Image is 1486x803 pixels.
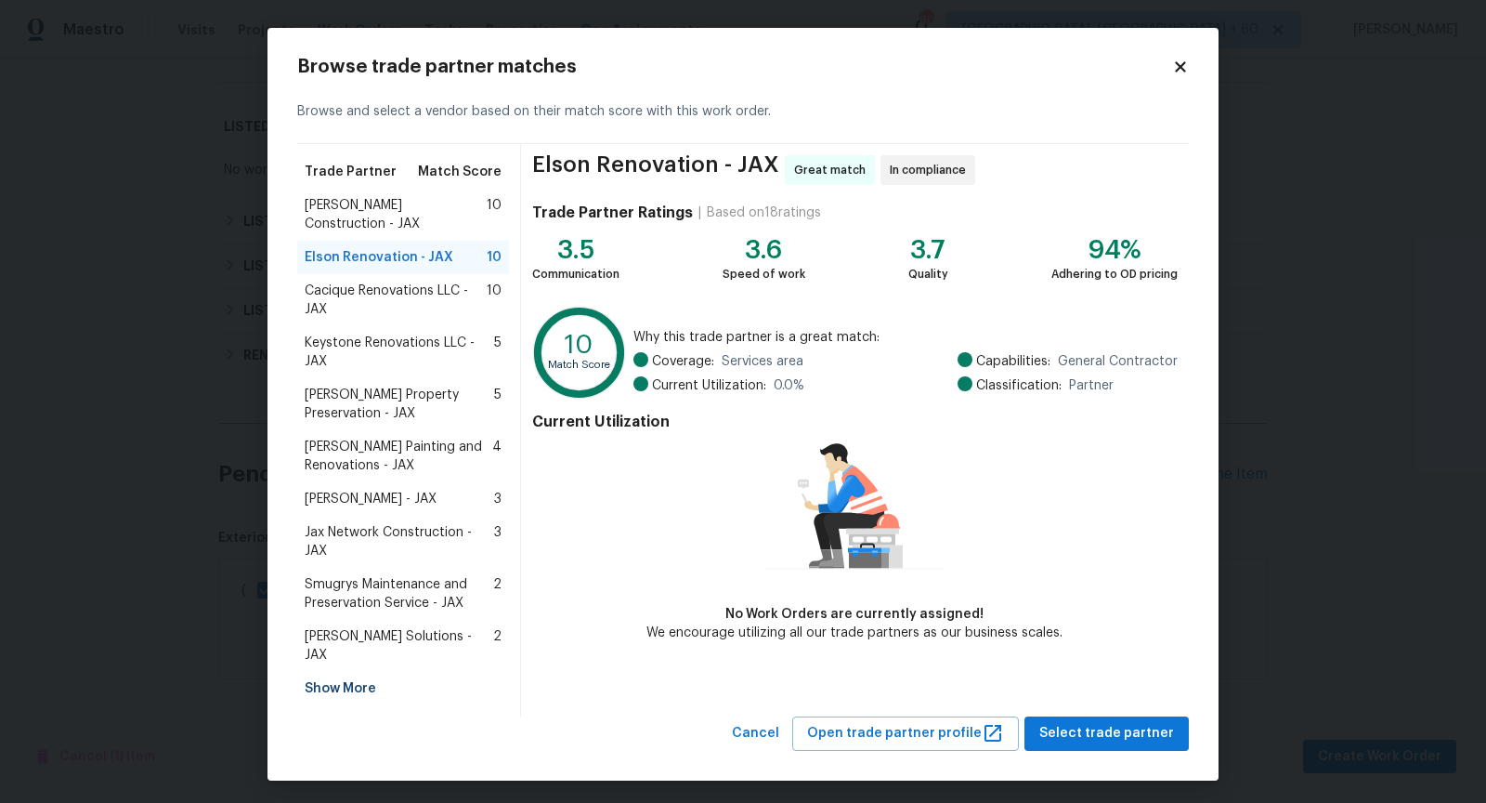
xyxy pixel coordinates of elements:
span: Jax Network Construction - JAX [305,523,494,560]
button: Open trade partner profile [792,717,1019,751]
span: 10 [487,196,502,233]
div: Show More [297,672,509,705]
div: We encourage utilizing all our trade partners as our business scales. [646,624,1062,642]
span: Great match [794,161,873,179]
span: Current Utilization: [652,376,766,395]
span: In compliance [890,161,973,179]
span: [PERSON_NAME] Construction - JAX [305,196,487,233]
span: 2 [493,575,502,612]
span: Select trade partner [1039,722,1174,745]
span: 2 [493,627,502,665]
div: | [693,204,707,222]
span: [PERSON_NAME] - JAX [305,490,437,508]
span: Capabilities: [976,352,1050,371]
text: Match Score [548,360,610,370]
span: 5 [494,334,502,371]
span: Trade Partner [305,163,397,181]
div: Based on 18 ratings [707,204,821,222]
div: 3.6 [723,241,805,259]
text: 10 [565,332,593,358]
span: Match Score [418,163,502,181]
span: Elson Renovation - JAX [305,248,453,267]
div: No Work Orders are currently assigned! [646,605,1062,624]
div: 3.7 [908,241,948,259]
div: 94% [1051,241,1178,259]
span: 3 [494,523,502,560]
div: Adhering to OD pricing [1051,265,1178,283]
span: 10 [487,248,502,267]
span: Smugrys Maintenance and Preservation Service - JAX [305,575,493,612]
span: [PERSON_NAME] Property Preservation - JAX [305,386,494,423]
span: 0.0 % [774,376,804,395]
h2: Browse trade partner matches [297,58,1172,76]
button: Select trade partner [1024,717,1189,751]
span: Keystone Renovations LLC - JAX [305,334,494,371]
span: General Contractor [1058,352,1178,371]
span: 10 [487,282,502,319]
span: 3 [494,490,502,508]
div: Communication [532,265,619,283]
span: Why this trade partner is a great match: [633,328,1178,347]
span: [PERSON_NAME] Painting and Renovations - JAX [305,438,492,475]
span: Cancel [732,722,779,745]
div: Speed of work [723,265,805,283]
span: Partner [1069,376,1114,395]
button: Cancel [724,717,787,751]
span: Coverage: [652,352,714,371]
div: 3.5 [532,241,619,259]
span: 4 [492,438,502,475]
span: Cacique Renovations LLC - JAX [305,282,487,319]
h4: Current Utilization [532,413,1178,431]
span: Classification: [976,376,1062,395]
span: Services area [722,352,803,371]
span: 5 [494,386,502,423]
div: Browse and select a vendor based on their match score with this work order. [297,80,1189,144]
span: Open trade partner profile [807,722,1004,745]
span: Elson Renovation - JAX [532,155,779,185]
span: [PERSON_NAME] Solutions - JAX [305,627,493,665]
div: Quality [908,265,948,283]
h4: Trade Partner Ratings [532,204,693,222]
